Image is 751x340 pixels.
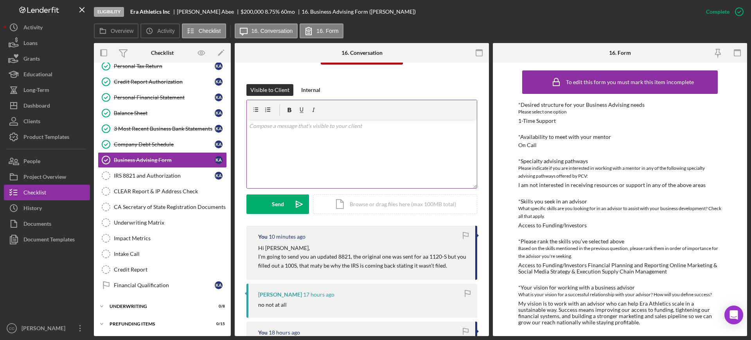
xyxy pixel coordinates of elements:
[215,156,223,164] div: K A
[215,94,223,101] div: K A
[4,320,90,336] button: CC[PERSON_NAME]
[98,121,227,137] a: 3 Most Recent Business Bank StatementsKA
[518,262,722,275] div: Access to Funding/Investors Financial Planning and Reporting Online Marketing & Social Media Stra...
[215,62,223,70] div: K A
[211,322,225,326] div: 0 / 15
[4,35,90,51] button: Loans
[258,244,467,252] p: Hi [PERSON_NAME],
[4,51,90,67] button: Grants
[114,110,215,116] div: Balance Sheet
[23,82,49,100] div: Long-Term
[114,79,215,85] div: Credit Report Authorization
[98,74,227,90] a: Credit Report AuthorizationKA
[23,185,46,202] div: Checklist
[4,20,90,35] button: Activity
[111,28,133,34] label: Overview
[518,134,722,140] div: *Availability to meet with your mentor
[23,67,52,84] div: Educational
[114,251,226,257] div: Intake Call
[98,246,227,262] a: Intake Call
[23,153,40,171] div: People
[9,326,14,331] text: CC
[98,137,227,152] a: Company Debt ScheduleKA
[23,51,40,68] div: Grants
[518,142,537,148] div: On Call
[98,199,227,215] a: CA Secretary of State Registration Documents
[114,219,226,226] div: Underwriting Matrix
[23,35,38,53] div: Loans
[130,9,170,15] b: Era Athletics Inc
[114,266,226,273] div: Credit Report
[114,141,215,148] div: Company Debt Schedule
[23,232,75,249] div: Document Templates
[241,8,264,15] span: $200,000
[518,284,722,291] div: *Your vision for working with a business advisor
[518,102,722,108] div: *Desired structure for your Business Advising needs
[114,282,215,288] div: Financial Qualification
[258,302,287,308] div: no not at all
[518,222,587,228] div: Access to Funding/Investors
[341,50,383,56] div: 16. Conversation
[518,238,722,245] div: *Please rank the skills you've selected above
[98,183,227,199] a: CLEAR Report & IP Address Check
[114,126,215,132] div: 3 Most Recent Business Bank Statements
[4,98,90,113] button: Dashboard
[98,215,227,230] a: Underwriting Matrix
[518,158,722,164] div: *Specialty advising pathways
[98,277,227,293] a: Financial QualificationKA
[518,245,722,260] div: Based on the skills mentioned in the previous question, please rank them in order of importance f...
[4,216,90,232] button: Documents
[215,125,223,133] div: K A
[246,194,309,214] button: Send
[199,28,221,34] label: Checklist
[23,113,40,131] div: Clients
[4,153,90,169] button: People
[518,164,722,180] div: Please indicate if you are interested in working with a mentor in any of the following specialty ...
[151,50,174,56] div: Checklist
[114,157,215,163] div: Business Advising Form
[114,94,215,101] div: Personal Financial Statement
[252,28,293,34] label: 16. Conversation
[258,329,268,336] div: You
[215,140,223,148] div: K A
[269,234,305,240] time: 2025-10-07 17:00
[4,185,90,200] button: Checklist
[4,129,90,145] a: Product Templates
[518,198,722,205] div: *Skills you seek in an advisor
[609,50,631,56] div: 16. Form
[182,23,226,38] button: Checklist
[4,169,90,185] a: Project Overview
[235,23,298,38] button: 16. Conversation
[114,173,215,179] div: IRS 8821 and Authorization
[110,304,205,309] div: Underwriting
[300,23,343,38] button: 16. Form
[98,90,227,105] a: Personal Financial StatementKA
[98,58,227,74] a: Personal Tax ReturnKA
[215,78,223,86] div: K A
[215,172,223,180] div: K A
[114,188,226,194] div: CLEAR Report & IP Address Check
[4,200,90,216] button: History
[157,28,174,34] label: Activity
[4,82,90,98] button: Long-Term
[518,182,706,188] div: I am not interested in receiving resources or support in any of the above areas
[706,4,729,20] div: Complete
[4,67,90,82] button: Educational
[94,7,124,17] div: Eligibility
[518,205,722,220] div: What specific skills are you looking for in an advisor to assist with your business development? ...
[114,235,226,241] div: Impact Metrics
[518,300,722,326] div: My vision is to work with an advisor who can help Era Athletics scale in a sustainable way. Succe...
[518,291,722,299] div: What is your vision for a successful relationship with your advisor? How will you define success?
[301,84,320,96] div: Internal
[23,98,50,115] div: Dashboard
[4,232,90,247] button: Document Templates
[269,329,300,336] time: 2025-10-06 23:38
